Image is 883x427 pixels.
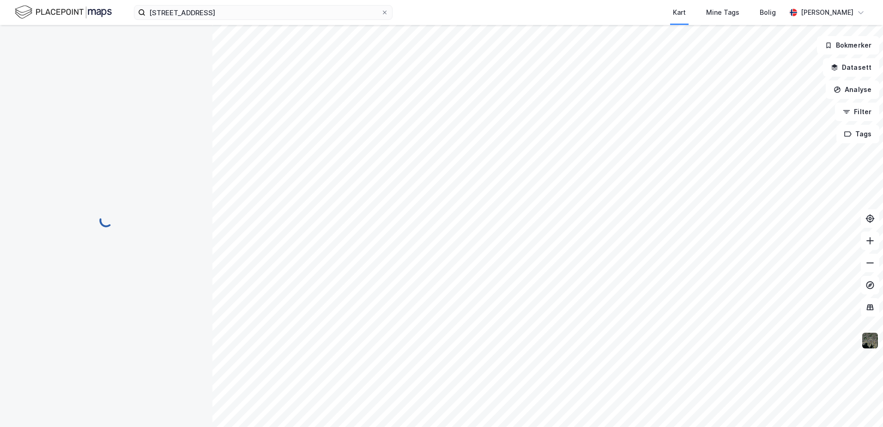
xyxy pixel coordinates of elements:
[145,6,381,19] input: Søk på adresse, matrikkel, gårdeiere, leietakere eller personer
[837,383,883,427] div: Kontrollprogram for chat
[861,332,879,349] img: 9k=
[823,58,879,77] button: Datasett
[801,7,853,18] div: [PERSON_NAME]
[836,125,879,143] button: Tags
[760,7,776,18] div: Bolig
[15,4,112,20] img: logo.f888ab2527a4732fd821a326f86c7f29.svg
[99,213,114,228] img: spinner.a6d8c91a73a9ac5275cf975e30b51cfb.svg
[837,383,883,427] iframe: Chat Widget
[817,36,879,55] button: Bokmerker
[673,7,686,18] div: Kart
[826,80,879,99] button: Analyse
[706,7,739,18] div: Mine Tags
[835,103,879,121] button: Filter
